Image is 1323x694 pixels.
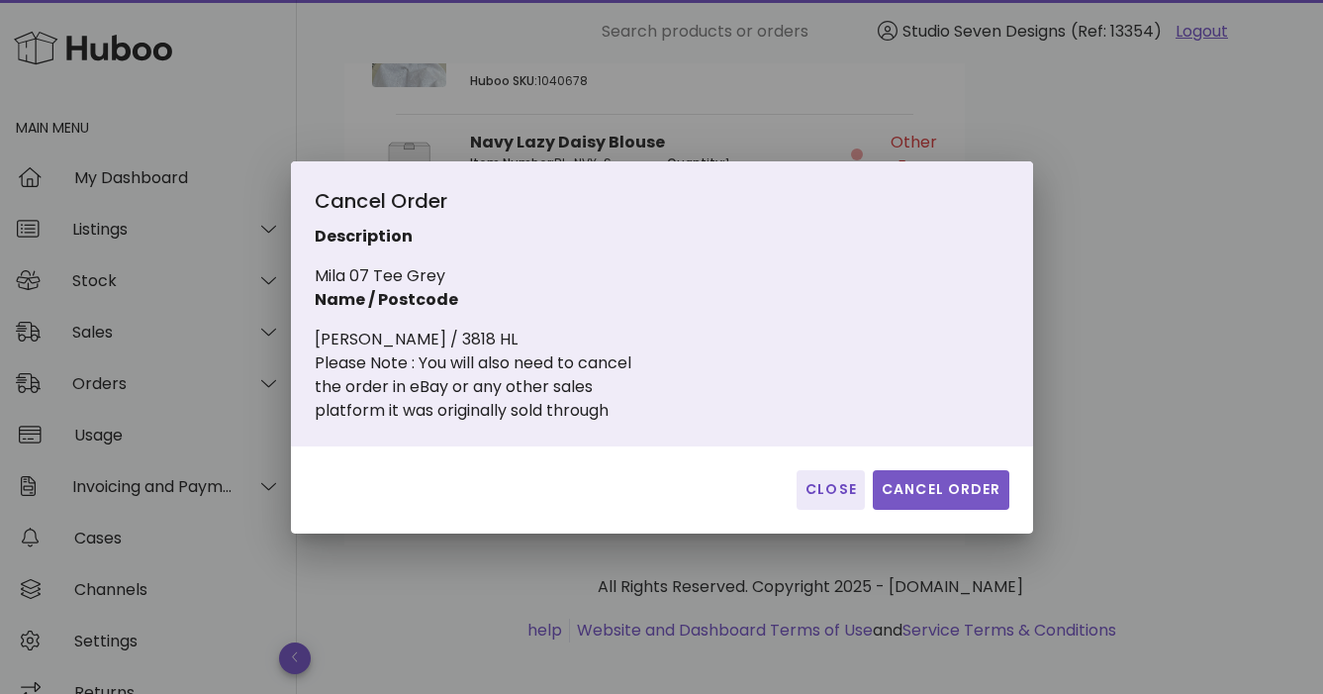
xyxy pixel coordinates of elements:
span: Close [804,479,857,500]
p: Description [315,225,759,248]
button: Cancel Order [873,470,1009,510]
div: Mila 07 Tee Grey [PERSON_NAME] / 3818 HL [315,185,759,423]
span: Cancel Order [881,479,1001,500]
div: Please Note : You will also need to cancel the order in eBay or any other sales platform it was o... [315,351,759,423]
p: Name / Postcode [315,288,759,312]
div: Cancel Order [315,185,759,225]
button: Close [797,470,865,510]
